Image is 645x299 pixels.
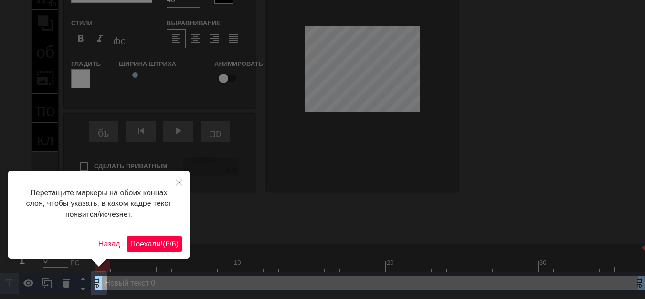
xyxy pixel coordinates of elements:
[165,240,169,248] font: 6
[169,240,171,248] font: /
[130,240,163,248] font: Поехали!
[169,171,190,193] button: Закрывать
[26,189,171,218] font: Перетащите маркеры на обоих концах слоя, чтобы указать, в каком кадре текст появится/исчезнет.
[98,240,120,248] font: Назад
[172,240,176,248] font: 6
[127,236,182,252] button: Пойдем!
[176,240,179,248] font: )
[95,236,124,252] button: Назад
[163,240,165,248] font: (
